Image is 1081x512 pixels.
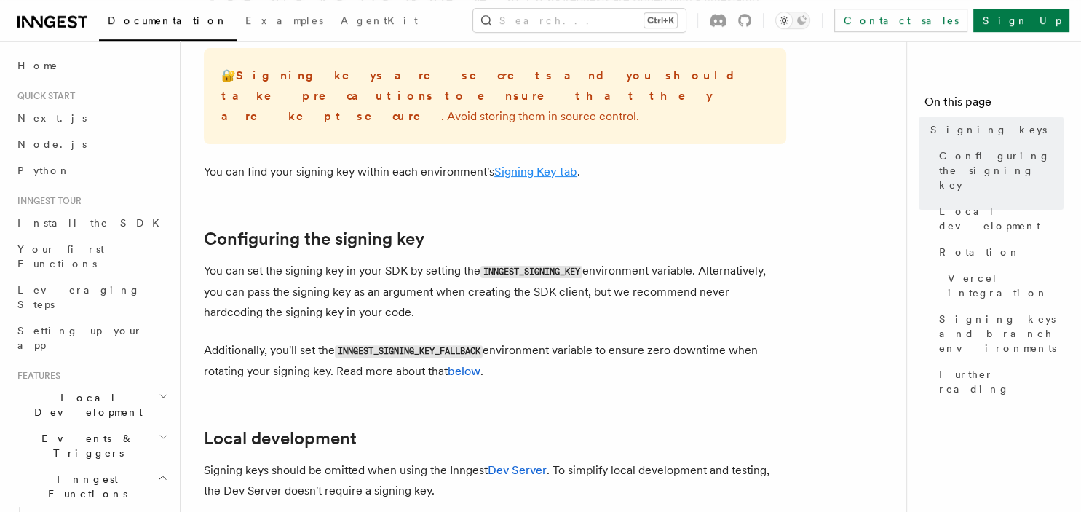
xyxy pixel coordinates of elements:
span: Signing keys and branch environments [939,312,1064,355]
span: Vercel integration [948,271,1064,300]
a: Home [12,52,171,79]
span: Leveraging Steps [17,284,140,310]
kbd: Ctrl+K [644,13,677,28]
button: Local Development [12,385,171,425]
a: Examples [237,4,332,39]
p: Signing keys should be omitted when using the Inngest . To simplify local development and testing... [204,460,786,501]
span: Signing keys [930,122,1047,137]
a: Signing Key tab [494,165,577,178]
a: Contact sales [834,9,967,32]
a: Further reading [933,361,1064,402]
a: Your first Functions [12,236,171,277]
code: INNGEST_SIGNING_KEY [480,266,582,278]
span: Documentation [108,15,228,26]
a: Local development [204,428,357,449]
span: Setting up your app [17,325,143,351]
span: Further reading [939,367,1064,396]
a: Setting up your app [12,318,171,358]
a: Python [12,157,171,184]
a: Signing keys [924,117,1064,143]
a: Dev Server [488,463,547,477]
h4: On this page [924,93,1064,117]
button: Toggle dark mode [775,12,810,29]
a: Leveraging Steps [12,277,171,318]
span: Local development [939,204,1064,233]
button: Inngest Functions [12,466,171,507]
p: You can find your signing key within each environment's . [204,162,786,182]
a: Rotation [933,239,1064,265]
span: Node.js [17,138,87,150]
a: Sign Up [973,9,1069,32]
a: AgentKit [332,4,427,39]
span: Install the SDK [17,217,168,229]
p: You can set the signing key in your SDK by setting the environment variable. Alternatively, you c... [204,261,786,323]
span: Inngest Functions [12,472,157,501]
a: Local development [933,198,1064,239]
span: Your first Functions [17,243,104,269]
span: Features [12,370,60,382]
span: Home [17,58,58,73]
span: Rotation [939,245,1021,259]
span: Python [17,165,71,176]
span: Events & Triggers [12,431,159,460]
code: INNGEST_SIGNING_KEY_FALLBACK [335,345,483,358]
span: Inngest tour [12,195,82,207]
a: Install the SDK [12,210,171,236]
a: below [448,364,480,378]
span: Examples [245,15,323,26]
button: Events & Triggers [12,425,171,466]
span: Quick start [12,90,75,102]
a: Node.js [12,131,171,157]
span: Local Development [12,390,159,420]
strong: Signing keys are secrets and you should take precautions to ensure that they are kept secure [221,68,746,123]
button: Search...Ctrl+K [473,9,686,32]
span: Configuring the signing key [939,149,1064,192]
p: 🔐 . Avoid storing them in source control. [221,66,769,127]
a: Vercel integration [942,265,1064,306]
span: AgentKit [341,15,418,26]
a: Next.js [12,105,171,131]
span: Next.js [17,112,87,124]
a: Configuring the signing key [933,143,1064,198]
p: Additionally, you'll set the environment variable to ensure zero downtime when rotating your sign... [204,340,786,382]
a: Documentation [99,4,237,41]
a: Signing keys and branch environments [933,306,1064,361]
a: Configuring the signing key [204,229,424,249]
